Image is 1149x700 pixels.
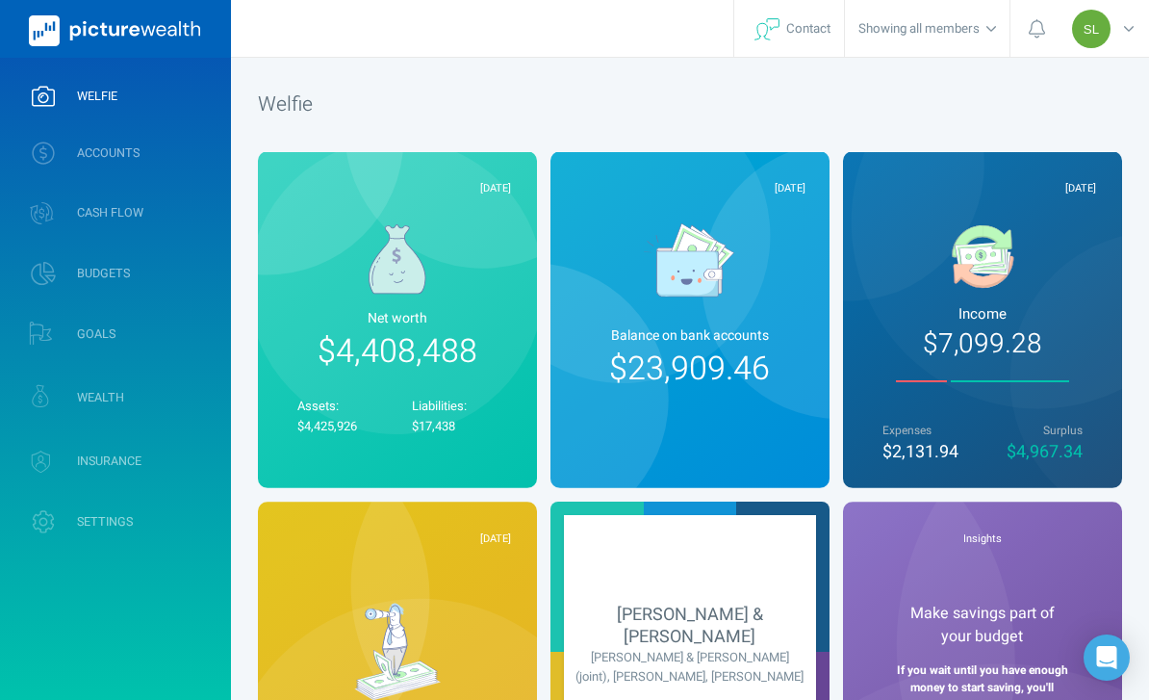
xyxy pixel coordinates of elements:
[574,180,805,196] div: [DATE]
[882,439,958,465] span: $2,131.94
[480,180,511,196] span: [DATE]
[77,145,140,161] span: ACCOUNTS
[869,303,1096,324] span: Income
[77,390,124,405] span: WEALTH
[1065,180,1096,196] span: [DATE]
[896,602,1069,648] span: Make savings part of your budget
[77,454,141,469] span: INSURANCE
[77,89,117,104] span: WELFIE
[882,424,983,439] span: Expenses
[29,15,200,46] img: PictureWealth
[77,326,115,342] span: GOALS
[77,205,143,220] span: CASH FLOW
[1084,22,1099,37] span: SL
[1007,439,1083,465] span: $4,967.34
[318,327,477,376] span: $4,408,488
[297,397,339,415] span: Assets:
[983,424,1083,439] span: Surplus
[297,417,357,435] span: $4,425,926
[480,531,511,547] span: [DATE]
[609,345,770,393] span: $23,909.46
[754,18,779,40] img: svg+xml;base64,PHN2ZyB4bWxucz0iaHR0cDovL3d3dy53My5vcmcvMjAwMC9zdmciIHdpZHRoPSIyNyIgaGVpZ2h0PSIyNC...
[258,91,1122,117] h1: Welfie
[1072,10,1111,48] div: Steven Lyon
[77,514,133,530] span: SETTINGS
[963,531,1002,547] span: Insights
[1084,635,1130,681] div: Open Intercom Messenger
[611,325,769,346] span: Balance on bank account s
[412,397,467,415] span: Liabilities:
[77,266,130,281] span: BUDGETS
[923,324,1042,364] span: $7,099.28
[951,225,1014,289] img: a9d819da51a77d1e0c7a966d3e1201cd.svg
[412,417,455,435] span: $17,438
[284,308,511,328] span: Net worth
